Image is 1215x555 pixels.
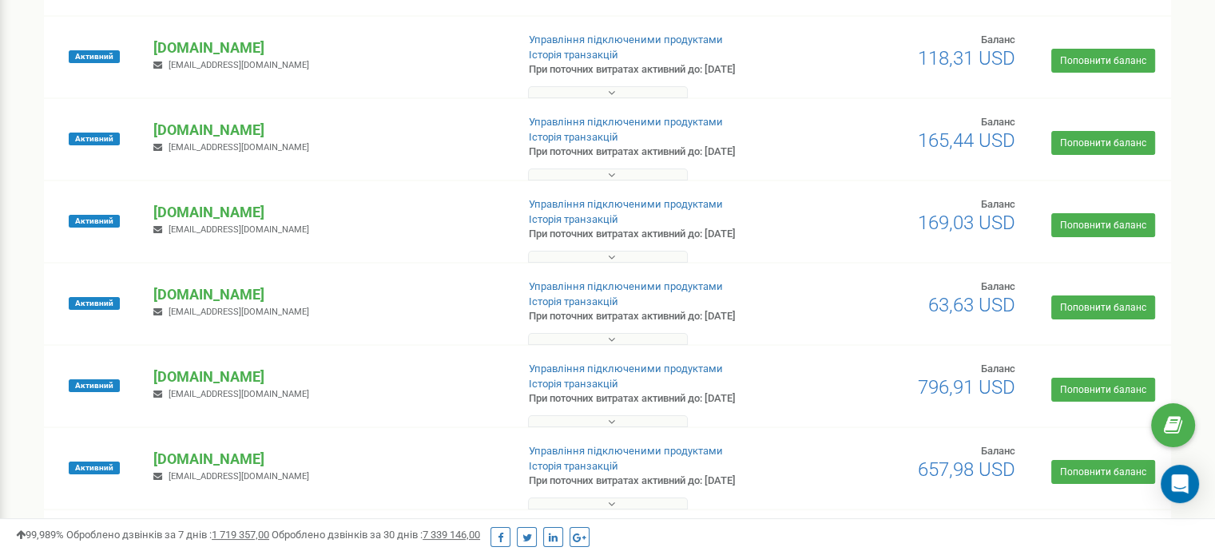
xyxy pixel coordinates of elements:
a: Поповнити баланс [1051,378,1155,402]
u: 7 339 146,00 [423,529,480,541]
span: Активний [69,462,120,474]
span: Активний [69,133,120,145]
a: Поповнити баланс [1051,131,1155,155]
p: [DOMAIN_NAME] [153,120,502,141]
span: Баланс [981,363,1015,375]
p: При поточних витратах активний до: [DATE] [529,474,784,489]
a: Управління підключеними продуктами [529,116,723,128]
span: 165,44 USD [918,129,1015,152]
span: Активний [69,215,120,228]
p: [DOMAIN_NAME] [153,284,502,305]
span: Баланс [981,116,1015,128]
p: [DOMAIN_NAME] [153,449,502,470]
span: 118,31 USD [918,47,1015,69]
span: [EMAIL_ADDRESS][DOMAIN_NAME] [169,60,309,70]
span: Активний [69,379,120,392]
a: Поповнити баланс [1051,295,1155,319]
p: При поточних витратах активний до: [DATE] [529,391,784,406]
a: Поповнити баланс [1051,213,1155,237]
span: [EMAIL_ADDRESS][DOMAIN_NAME] [169,142,309,153]
p: При поточних витратах активний до: [DATE] [529,309,784,324]
a: Історія транзакцій [529,213,618,225]
span: Оброблено дзвінків за 7 днів : [66,529,269,541]
p: При поточних витратах активний до: [DATE] [529,145,784,160]
span: Баланс [981,34,1015,46]
span: [EMAIL_ADDRESS][DOMAIN_NAME] [169,224,309,235]
a: Поповнити баланс [1051,49,1155,73]
span: [EMAIL_ADDRESS][DOMAIN_NAME] [169,471,309,482]
p: При поточних витратах активний до: [DATE] [529,227,784,242]
p: [DOMAIN_NAME] [153,202,502,223]
span: 63,63 USD [928,294,1015,316]
a: Історія транзакцій [529,49,618,61]
span: 657,98 USD [918,458,1015,481]
span: Баланс [981,445,1015,457]
a: Управління підключеними продуктами [529,280,723,292]
span: 99,989% [16,529,64,541]
span: Активний [69,50,120,63]
span: Оброблено дзвінків за 30 днів : [272,529,480,541]
a: Управління підключеними продуктами [529,198,723,210]
p: [DOMAIN_NAME] [153,38,502,58]
a: Історія транзакцій [529,131,618,143]
a: Управління підключеними продуктами [529,363,723,375]
p: При поточних витратах активний до: [DATE] [529,62,784,77]
a: Поповнити баланс [1051,460,1155,484]
p: [DOMAIN_NAME] [153,367,502,387]
span: Активний [69,297,120,310]
a: Управління підключеними продуктами [529,34,723,46]
span: 169,03 USD [918,212,1015,234]
span: [EMAIL_ADDRESS][DOMAIN_NAME] [169,389,309,399]
a: Управління підключеними продуктами [529,445,723,457]
span: 796,91 USD [918,376,1015,398]
span: [EMAIL_ADDRESS][DOMAIN_NAME] [169,307,309,317]
a: Історія транзакцій [529,378,618,390]
u: 1 719 357,00 [212,529,269,541]
a: Історія транзакцій [529,295,618,307]
div: Open Intercom Messenger [1161,465,1199,503]
span: Баланс [981,280,1015,292]
a: Історія транзакцій [529,460,618,472]
span: Баланс [981,198,1015,210]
